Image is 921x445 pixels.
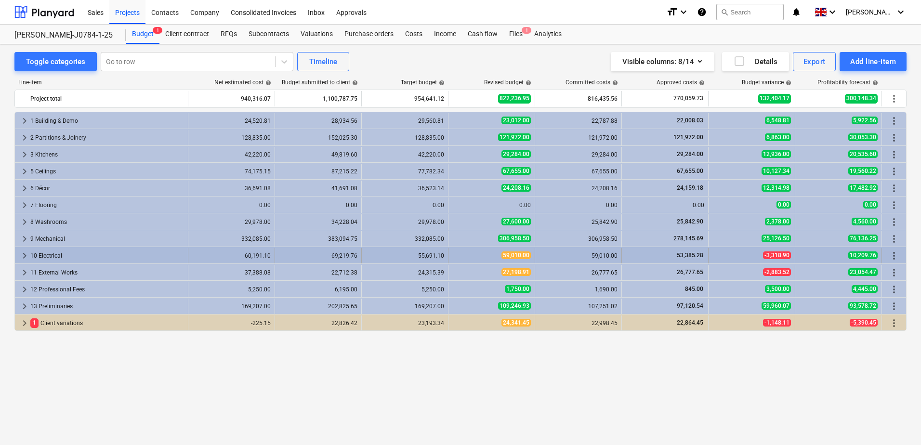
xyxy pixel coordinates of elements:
[742,79,791,86] div: Budget variance
[888,183,900,194] span: More actions
[214,79,271,86] div: Net estimated cost
[19,183,30,194] span: keyboard_arrow_right
[19,317,30,329] span: keyboard_arrow_right
[350,80,358,86] span: help
[697,6,707,18] i: Knowledge base
[279,168,357,175] div: 87,215.22
[888,149,900,160] span: More actions
[279,252,357,259] div: 69,219.76
[279,219,357,225] div: 34,228.04
[850,55,896,68] div: Add line-item
[848,133,878,141] span: 30,053.30
[30,282,184,297] div: 12 Professional Fees
[366,134,444,141] div: 128,835.00
[501,218,531,225] span: 27,600.00
[776,201,791,209] span: 0.00
[758,94,791,103] span: 132,404.17
[676,151,704,157] span: 29,284.00
[762,184,791,192] span: 12,314.98
[676,319,704,326] span: 22,864.45
[192,118,271,124] div: 24,520.81
[672,235,704,242] span: 278,145.69
[501,184,531,192] span: 24,208.16
[676,302,704,309] span: 97,120.54
[895,6,907,18] i: keyboard_arrow_down
[610,80,618,86] span: help
[522,27,531,34] span: 1
[784,80,791,86] span: help
[848,184,878,192] span: 17,482.92
[762,302,791,310] span: 59,960.07
[848,167,878,175] span: 19,560.22
[30,214,184,230] div: 8 Washrooms
[30,231,184,247] div: 9 Mechanical
[30,181,184,196] div: 6 Décor
[30,130,184,145] div: 2 Partitions & Joinery
[840,52,907,71] button: Add line-item
[848,302,878,310] span: 93,578.72
[295,25,339,44] div: Valuations
[19,216,30,228] span: keyboard_arrow_right
[734,55,777,68] div: Details
[762,150,791,158] span: 12,936.00
[852,117,878,124] span: 5,922.56
[676,269,704,275] span: 26,777.65
[26,55,85,68] div: Toggle categories
[539,168,618,175] div: 67,655.00
[366,168,444,175] div: 77,782.34
[366,286,444,293] div: 5,250.00
[676,184,704,191] span: 24,159.18
[501,150,531,158] span: 29,284.00
[888,166,900,177] span: More actions
[14,52,97,71] button: Toggle categories
[539,236,618,242] div: 306,958.50
[528,25,567,44] a: Analytics
[721,8,728,16] span: search
[279,303,357,310] div: 202,825.65
[366,236,444,242] div: 332,085.00
[19,267,30,278] span: keyboard_arrow_right
[401,79,445,86] div: Target budget
[524,80,531,86] span: help
[678,6,689,18] i: keyboard_arrow_down
[845,94,878,103] span: 300,148.34
[279,286,357,293] div: 6,195.00
[498,302,531,310] span: 109,246.93
[19,115,30,127] span: keyboard_arrow_right
[215,25,243,44] div: RFQs
[30,147,184,162] div: 3 Kitchens
[848,268,878,276] span: 23,054.47
[672,94,704,103] span: 770,059.73
[19,233,30,245] span: keyboard_arrow_right
[279,91,357,106] div: 1,100,787.75
[888,317,900,329] span: More actions
[539,269,618,276] div: 26,777.65
[279,269,357,276] div: 22,712.38
[428,25,462,44] a: Income
[279,118,357,124] div: 28,934.56
[817,79,878,86] div: Profitability forecast
[192,134,271,141] div: 128,835.00
[366,252,444,259] div: 55,691.10
[762,235,791,242] span: 25,126.50
[366,91,444,106] div: 954,641.12
[30,91,184,106] div: Project total
[672,134,704,141] span: 121,972.00
[14,79,189,86] div: Line-item
[366,269,444,276] div: 24,315.39
[863,201,878,209] span: 0.00
[539,118,618,124] div: 22,787.88
[339,25,399,44] div: Purchase orders
[765,117,791,124] span: 6,548.81
[462,25,503,44] a: Cash flow
[566,79,618,86] div: Committed costs
[848,235,878,242] span: 76,136.25
[503,25,528,44] div: Files
[539,286,618,293] div: 1,690.00
[192,303,271,310] div: 169,207.00
[846,8,894,16] span: [PERSON_NAME]
[539,134,618,141] div: 121,972.00
[366,185,444,192] div: 36,523.14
